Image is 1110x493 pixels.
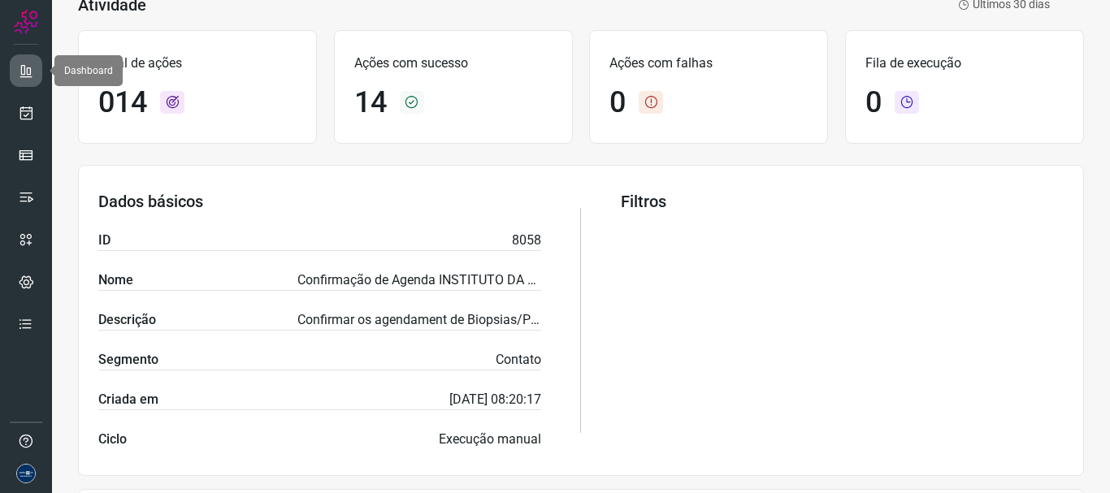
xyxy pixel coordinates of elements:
[609,54,808,73] p: Ações com falhas
[354,54,553,73] p: Ações com sucesso
[98,390,158,409] label: Criada em
[297,270,541,290] p: Confirmação de Agenda INSTITUTO DA MULHER
[98,231,111,250] label: ID
[98,270,133,290] label: Nome
[621,192,1064,211] h3: Filtros
[98,430,127,449] label: Ciclo
[354,85,387,120] h1: 14
[496,350,541,370] p: Contato
[297,310,541,330] p: Confirmar os agendament de Biopsias/Punção no Inst. da Mulher
[14,10,38,34] img: Logo
[98,85,147,120] h1: 014
[98,54,297,73] p: Total de ações
[439,430,541,449] p: Execução manual
[98,350,158,370] label: Segmento
[865,54,1064,73] p: Fila de execução
[98,192,541,211] h3: Dados básicos
[98,310,156,330] label: Descrição
[449,390,541,409] p: [DATE] 08:20:17
[64,65,113,76] span: Dashboard
[16,464,36,483] img: d06bdf07e729e349525d8f0de7f5f473.png
[865,85,882,120] h1: 0
[512,231,541,250] p: 8058
[609,85,626,120] h1: 0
